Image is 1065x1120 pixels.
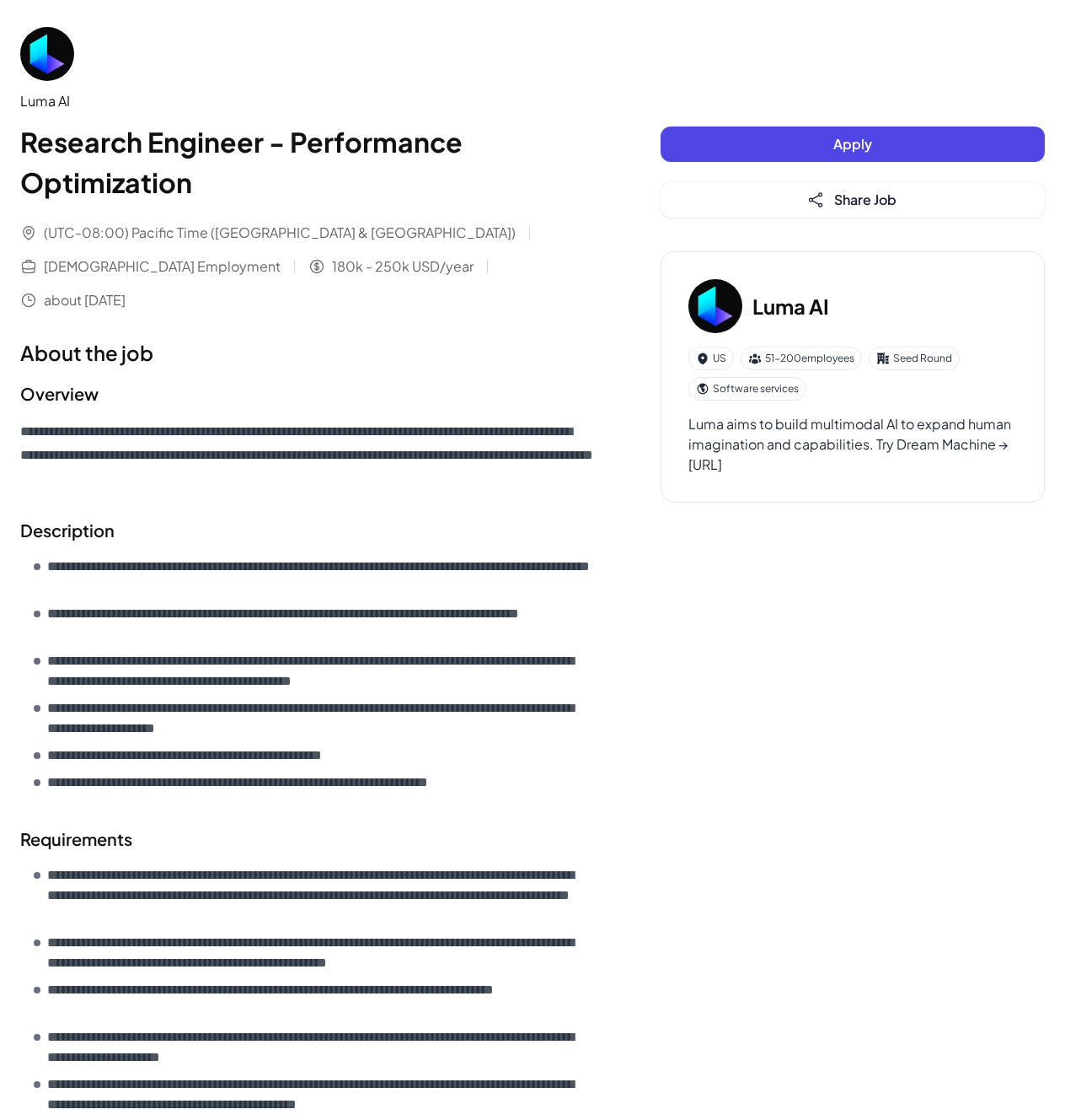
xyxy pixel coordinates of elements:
[44,223,516,243] span: (UTC-08:00) Pacific Time ([GEOGRAPHIC_DATA] & [GEOGRAPHIC_DATA])
[20,381,593,407] h2: Overview
[869,347,960,370] div: Seed Round
[688,414,1017,475] div: Luma aims to build multimodal AI to expand human imagination and capabilities. Try Dream Machine ...
[20,121,593,202] h1: Research Engineer - Performance Optimization
[688,377,806,401] div: Software services
[661,182,1045,218] button: Share Job
[20,337,593,368] h1: About the job
[741,347,862,370] div: 51-200 employees
[834,191,896,208] span: Share Job
[20,91,593,111] div: Luma AI
[20,827,593,852] h2: Requirements
[688,279,742,333] img: Lu
[688,347,734,370] div: US
[833,135,872,153] span: Apply
[20,27,74,81] img: Lu
[44,256,281,277] span: [DEMOGRAPHIC_DATA] Employment
[752,291,829,321] h3: Luma AI
[661,127,1045,162] button: Apply
[20,518,593,543] h2: Description
[332,256,474,277] span: 180k - 250k USD/year
[44,290,126,310] span: about [DATE]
